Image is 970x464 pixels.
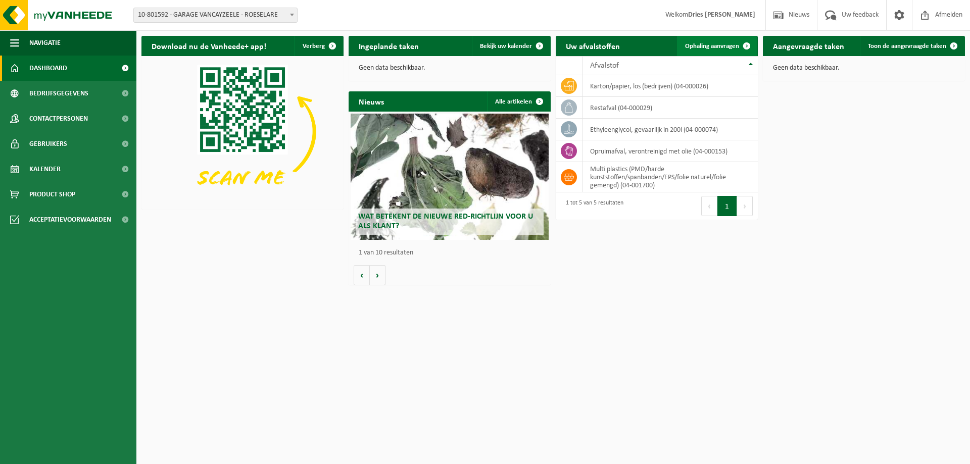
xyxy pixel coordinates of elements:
strong: Dries [PERSON_NAME] [688,11,755,19]
h2: Aangevraagde taken [763,36,854,56]
span: Navigatie [29,30,61,56]
span: Toon de aangevraagde taken [868,43,946,49]
button: Previous [701,196,717,216]
h2: Download nu de Vanheede+ app! [141,36,276,56]
td: ethyleenglycol, gevaarlijk in 200l (04-000074) [583,119,758,140]
a: Wat betekent de nieuwe RED-richtlijn voor u als klant? [351,114,549,240]
span: 10-801592 - GARAGE VANCAYZEELE - ROESELARE [134,8,297,22]
h2: Uw afvalstoffen [556,36,630,56]
button: Vorige [354,265,370,285]
span: Kalender [29,157,61,182]
span: Product Shop [29,182,75,207]
p: Geen data beschikbaar. [773,65,955,72]
p: Geen data beschikbaar. [359,65,541,72]
button: Verberg [295,36,343,56]
span: Wat betekent de nieuwe RED-richtlijn voor u als klant? [358,213,533,230]
span: 10-801592 - GARAGE VANCAYZEELE - ROESELARE [133,8,298,23]
span: Ophaling aanvragen [685,43,739,49]
button: 1 [717,196,737,216]
span: Contactpersonen [29,106,88,131]
h2: Nieuws [349,91,394,111]
h2: Ingeplande taken [349,36,429,56]
td: restafval (04-000029) [583,97,758,119]
button: Next [737,196,753,216]
a: Alle artikelen [487,91,550,112]
span: Afvalstof [590,62,619,70]
span: Bedrijfsgegevens [29,81,88,106]
span: Acceptatievoorwaarden [29,207,111,232]
td: opruimafval, verontreinigd met olie (04-000153) [583,140,758,162]
span: Verberg [303,43,325,49]
a: Toon de aangevraagde taken [860,36,964,56]
td: karton/papier, los (bedrijven) (04-000026) [583,75,758,97]
span: Gebruikers [29,131,67,157]
p: 1 van 10 resultaten [359,249,546,256]
a: Bekijk uw kalender [472,36,550,56]
a: Ophaling aanvragen [677,36,757,56]
img: Download de VHEPlus App [141,56,344,208]
span: Dashboard [29,56,67,81]
button: Volgende [370,265,385,285]
td: multi plastics (PMD/harde kunststoffen/spanbanden/EPS/folie naturel/folie gemengd) (04-001700) [583,162,758,192]
div: 1 tot 5 van 5 resultaten [561,195,623,217]
span: Bekijk uw kalender [480,43,532,49]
